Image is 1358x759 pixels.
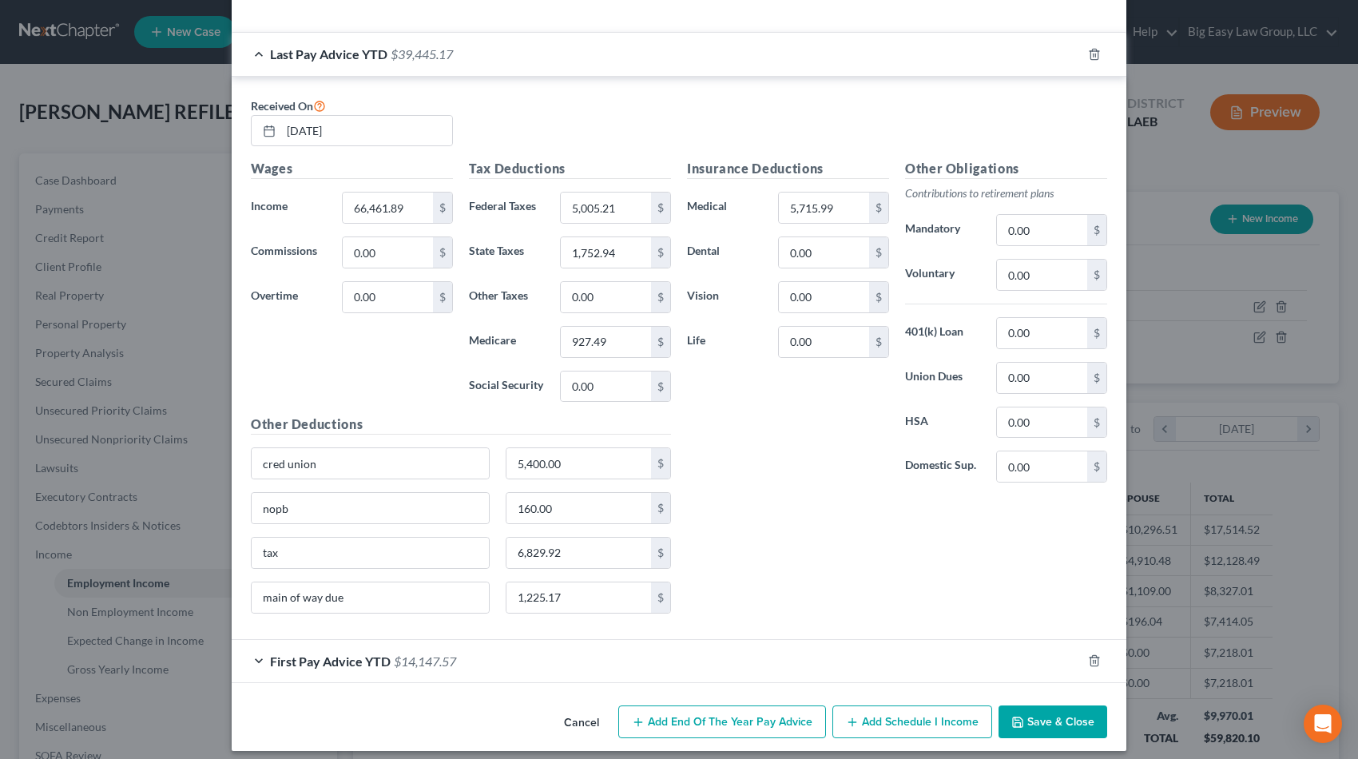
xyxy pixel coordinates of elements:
[506,448,652,479] input: 0.00
[561,372,651,402] input: 0.00
[461,236,552,268] label: State Taxes
[687,159,889,179] h5: Insurance Deductions
[651,372,670,402] div: $
[461,192,552,224] label: Federal Taxes
[651,582,670,613] div: $
[433,193,452,223] div: $
[461,326,552,358] label: Medicare
[251,159,453,179] h5: Wages
[270,46,387,62] span: Last Pay Advice YTD
[561,193,651,223] input: 0.00
[251,199,288,213] span: Income
[561,282,651,312] input: 0.00
[394,654,456,669] span: $14,147.57
[343,193,433,223] input: 0.00
[679,236,770,268] label: Dental
[651,237,670,268] div: $
[1087,260,1106,290] div: $
[832,705,992,739] button: Add Schedule I Income
[897,317,988,349] label: 401(k) Loan
[1087,215,1106,245] div: $
[869,193,888,223] div: $
[905,185,1107,201] p: Contributions to retirement plans
[651,327,670,357] div: $
[679,281,770,313] label: Vision
[243,281,334,313] label: Overtime
[252,448,489,479] input: Specify...
[251,96,326,115] label: Received On
[343,237,433,268] input: 0.00
[252,493,489,523] input: Specify...
[461,371,552,403] label: Social Security
[997,318,1087,348] input: 0.00
[905,159,1107,179] h5: Other Obligations
[1087,451,1106,482] div: $
[506,493,652,523] input: 0.00
[997,260,1087,290] input: 0.00
[997,451,1087,482] input: 0.00
[391,46,453,62] span: $39,445.17
[281,116,452,146] input: MM/DD/YYYY
[243,236,334,268] label: Commissions
[433,237,452,268] div: $
[270,654,391,669] span: First Pay Advice YTD
[651,493,670,523] div: $
[651,282,670,312] div: $
[897,451,988,483] label: Domestic Sup.
[251,415,671,435] h5: Other Deductions
[561,237,651,268] input: 0.00
[997,215,1087,245] input: 0.00
[1087,363,1106,393] div: $
[869,282,888,312] div: $
[618,705,826,739] button: Add End of the Year Pay Advice
[897,214,988,246] label: Mandatory
[897,259,988,291] label: Voluntary
[869,237,888,268] div: $
[897,362,988,394] label: Union Dues
[897,407,988,439] label: HSA
[997,407,1087,438] input: 0.00
[999,705,1107,739] button: Save & Close
[1087,407,1106,438] div: $
[651,193,670,223] div: $
[561,327,651,357] input: 0.00
[779,327,869,357] input: 0.00
[651,448,670,479] div: $
[869,327,888,357] div: $
[551,707,612,739] button: Cancel
[343,282,433,312] input: 0.00
[1087,318,1106,348] div: $
[433,282,452,312] div: $
[252,538,489,568] input: Specify...
[779,193,869,223] input: 0.00
[779,237,869,268] input: 0.00
[252,582,489,613] input: Specify...
[1304,705,1342,743] div: Open Intercom Messenger
[679,326,770,358] label: Life
[506,538,652,568] input: 0.00
[779,282,869,312] input: 0.00
[461,281,552,313] label: Other Taxes
[679,192,770,224] label: Medical
[997,363,1087,393] input: 0.00
[506,582,652,613] input: 0.00
[469,159,671,179] h5: Tax Deductions
[651,538,670,568] div: $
